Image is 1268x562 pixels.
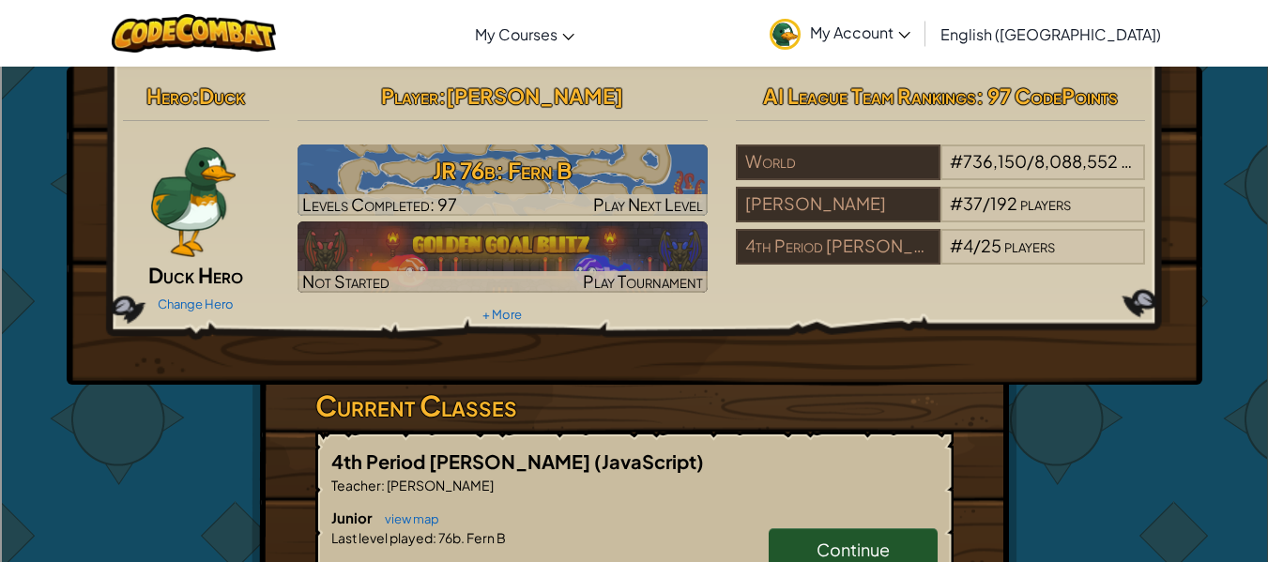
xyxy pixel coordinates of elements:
[8,24,1260,41] div: Sort New > Old
[8,41,1260,58] div: Move To ...
[940,24,1161,44] span: English ([GEOGRAPHIC_DATA])
[475,24,558,44] span: My Courses
[298,149,708,191] h3: JR 76b: Fern B
[810,23,910,42] span: My Account
[770,19,801,50] img: avatar
[8,109,1260,126] div: Rename
[466,8,584,59] a: My Courses
[8,92,1260,109] div: Sign out
[8,8,1260,24] div: Sort A > Z
[298,144,708,216] a: Play Next Level
[931,8,1170,59] a: English ([GEOGRAPHIC_DATA])
[8,75,1260,92] div: Options
[8,58,1260,75] div: Delete
[8,126,1260,143] div: Move To ...
[760,4,920,63] a: My Account
[112,14,276,53] img: CodeCombat logo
